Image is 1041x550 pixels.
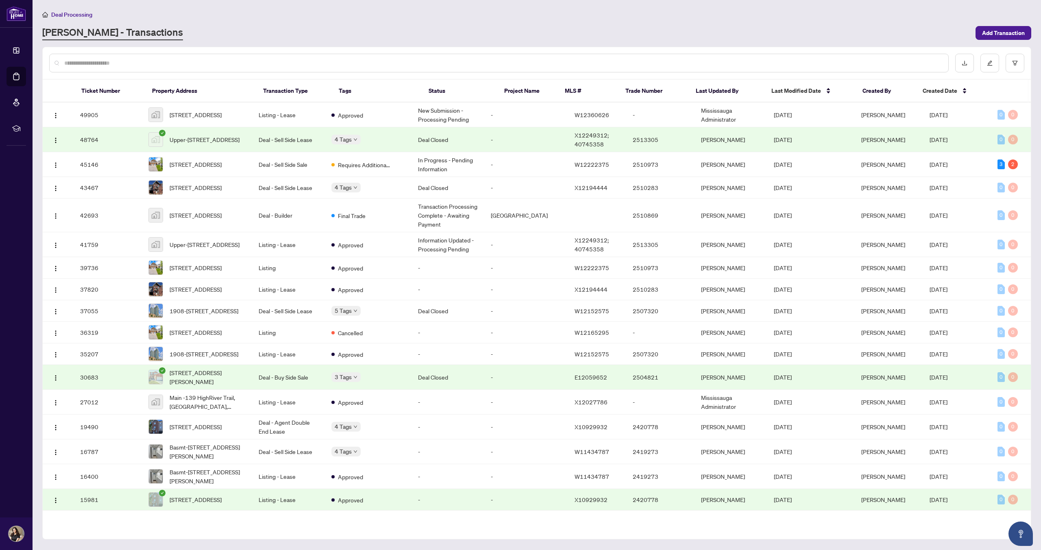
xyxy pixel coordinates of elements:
span: Add Transaction [982,26,1025,39]
img: thumbnail-img [149,304,163,318]
div: 0 [1008,284,1018,294]
td: 37055 [74,300,142,322]
td: Listing - Lease [252,279,325,300]
img: Logo [52,112,59,119]
span: [PERSON_NAME] [861,264,905,271]
span: Cancelled [338,328,363,337]
div: 0 [1008,210,1018,220]
span: [DATE] [774,286,792,293]
th: Ticket Number [75,80,146,103]
span: [DATE] [930,212,947,219]
img: thumbnail-img [149,395,163,409]
div: 3 [997,159,1005,169]
td: 49905 [74,103,142,127]
button: Logo [49,420,62,433]
span: [DATE] [930,423,947,430]
td: - [412,322,484,343]
span: [STREET_ADDRESS] [170,328,222,337]
td: - [484,152,568,177]
span: [STREET_ADDRESS] [170,183,222,192]
img: Logo [52,265,59,272]
img: Logo [52,287,59,293]
img: thumbnail-img [149,208,163,222]
td: Deal Closed [412,300,484,322]
img: thumbnail-img [149,347,163,361]
td: 2510283 [626,177,694,199]
span: X12194444 [575,286,608,293]
img: Logo [52,449,59,456]
div: 0 [1008,110,1018,120]
img: Logo [52,474,59,480]
span: filter [1012,60,1018,66]
td: 2504821 [626,365,694,390]
span: [DATE] [774,161,792,168]
td: - [412,390,484,415]
button: Logo [49,133,62,146]
td: - [484,390,568,415]
div: 0 [1008,263,1018,273]
span: 4 Tags [335,447,352,456]
span: [DATE] [930,473,947,480]
td: 19490 [74,415,142,439]
td: Deal Closed [412,127,484,152]
span: [DATE] [930,329,947,336]
div: 0 [997,110,1005,120]
button: download [955,54,974,72]
button: Logo [49,181,62,194]
td: New Submission - Processing Pending [412,103,484,127]
td: 2510973 [626,152,694,177]
div: 0 [1008,447,1018,456]
span: Last Modified Date [771,86,821,95]
td: Listing - Lease [252,103,325,127]
span: [DATE] [930,398,947,406]
th: Project Name [498,80,558,103]
td: - [412,415,484,439]
td: Mississauga Administrator [695,390,767,415]
td: 42693 [74,199,142,232]
th: Created Date [916,80,987,103]
img: thumbnail-img [149,370,163,384]
td: [PERSON_NAME] [695,300,767,322]
span: Approved [338,350,363,359]
td: 35207 [74,343,142,365]
button: Add Transaction [976,26,1031,40]
div: 0 [997,263,1005,273]
img: Logo [52,399,59,406]
td: [PERSON_NAME] [695,177,767,199]
img: Logo [52,330,59,336]
div: 0 [997,284,1005,294]
img: Logo [52,351,59,358]
button: Logo [49,238,62,251]
img: Logo [52,162,59,168]
span: down [353,137,357,142]
span: [PERSON_NAME] [861,241,905,248]
span: [STREET_ADDRESS] [170,160,222,169]
span: [DATE] [930,184,947,191]
span: Approved [338,398,363,407]
td: 41759 [74,232,142,257]
td: [PERSON_NAME] [695,279,767,300]
img: thumbnail-img [149,493,163,506]
td: Mississauga Administrator [695,103,767,127]
span: Approved [338,495,363,504]
span: Approved [338,285,363,294]
td: [PERSON_NAME] [695,199,767,232]
td: - [412,279,484,300]
button: Logo [49,209,62,222]
span: [PERSON_NAME] [861,423,905,430]
span: [DATE] [930,496,947,503]
button: edit [980,54,999,72]
img: Profile Icon [9,526,24,541]
span: [STREET_ADDRESS] [170,211,222,220]
span: 5 Tags [335,306,352,315]
span: edit [987,60,993,66]
span: W12152575 [575,350,609,358]
td: 2507320 [626,343,694,365]
td: 48764 [74,127,142,152]
span: 1908-[STREET_ADDRESS] [170,349,238,358]
td: Information Updated - Processing Pending [412,232,484,257]
td: Deal - Sell Side Lease [252,127,325,152]
span: [PERSON_NAME] [861,184,905,191]
span: [DATE] [774,111,792,118]
td: - [484,300,568,322]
